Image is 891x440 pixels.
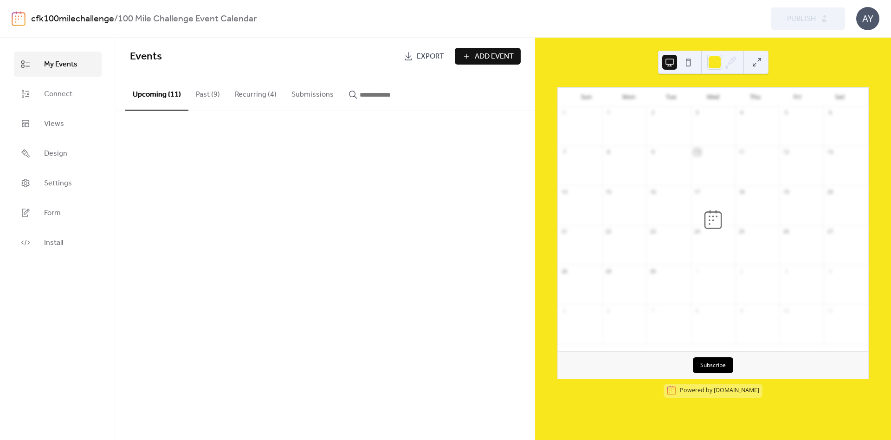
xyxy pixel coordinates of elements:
[649,228,656,235] div: 23
[605,268,612,275] div: 29
[130,46,162,67] span: Events
[738,307,745,314] div: 9
[738,188,745,195] div: 18
[284,75,341,110] button: Submissions
[826,307,833,314] div: 11
[649,149,656,156] div: 9
[14,111,102,136] a: Views
[605,228,612,235] div: 22
[649,188,656,195] div: 16
[856,7,879,30] div: AY
[650,88,692,106] div: Tue
[561,307,568,314] div: 5
[14,141,102,166] a: Design
[826,268,833,275] div: 4
[819,88,861,106] div: Sat
[455,48,521,65] button: Add Event
[14,230,102,255] a: Install
[738,228,745,235] div: 25
[125,75,188,111] button: Upcoming (11)
[714,387,759,394] a: [DOMAIN_NAME]
[44,237,63,249] span: Install
[44,118,64,130] span: Views
[188,75,227,110] button: Past (9)
[12,11,26,26] img: logo
[44,178,72,189] span: Settings
[738,109,745,116] div: 4
[782,307,789,314] div: 10
[14,200,102,225] a: Form
[565,88,607,106] div: Sun
[782,109,789,116] div: 5
[475,51,514,62] span: Add Event
[44,59,77,70] span: My Events
[561,268,568,275] div: 28
[14,81,102,106] a: Connect
[605,307,612,314] div: 6
[694,149,701,156] div: 10
[561,109,568,116] div: 31
[561,149,568,156] div: 7
[44,208,61,219] span: Form
[694,268,701,275] div: 1
[826,228,833,235] div: 27
[227,75,284,110] button: Recurring (4)
[680,387,759,394] div: Powered by
[738,149,745,156] div: 11
[31,10,114,28] a: cfk100milechallenge
[605,149,612,156] div: 8
[693,357,733,373] button: Subscribe
[826,188,833,195] div: 20
[417,51,444,62] span: Export
[607,88,650,106] div: Mon
[694,228,701,235] div: 24
[44,148,67,159] span: Design
[738,268,745,275] div: 2
[44,89,72,100] span: Connect
[694,188,701,195] div: 17
[734,88,776,106] div: Thu
[14,52,102,77] a: My Events
[692,88,734,106] div: Wed
[649,307,656,314] div: 7
[114,10,118,28] b: /
[826,149,833,156] div: 13
[397,48,451,65] a: Export
[826,109,833,116] div: 6
[605,188,612,195] div: 15
[561,228,568,235] div: 21
[649,268,656,275] div: 30
[782,268,789,275] div: 3
[694,307,701,314] div: 8
[782,188,789,195] div: 19
[782,228,789,235] div: 26
[118,10,257,28] b: 100 Mile Challenge Event Calendar
[776,88,819,106] div: Fri
[14,171,102,196] a: Settings
[605,109,612,116] div: 1
[561,188,568,195] div: 14
[649,109,656,116] div: 2
[694,109,701,116] div: 3
[782,149,789,156] div: 12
